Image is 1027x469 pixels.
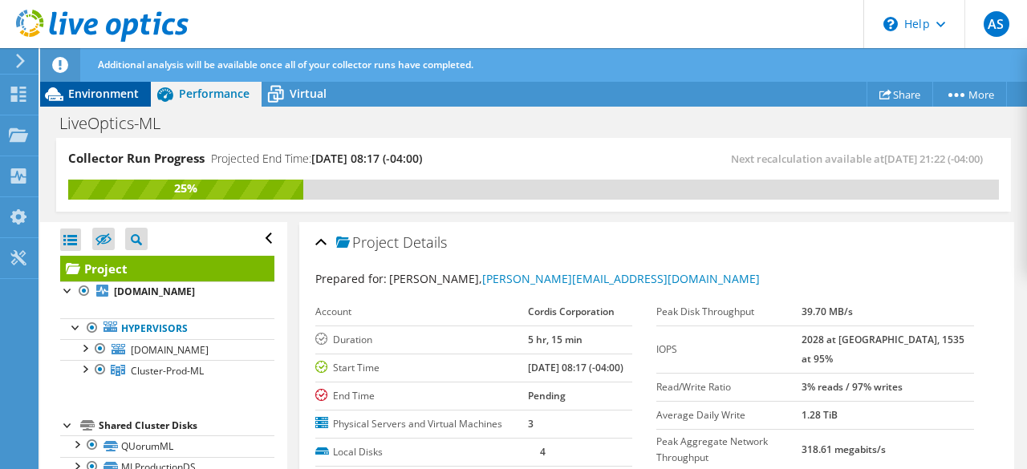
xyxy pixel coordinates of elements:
[60,318,274,339] a: Hypervisors
[60,281,274,302] a: [DOMAIN_NAME]
[656,342,802,358] label: IOPS
[802,408,838,422] b: 1.28 TiB
[528,417,534,431] b: 3
[131,364,204,378] span: Cluster-Prod-ML
[656,434,802,466] label: Peak Aggregate Network Throughput
[884,152,983,166] span: [DATE] 21:22 (-04:00)
[98,58,473,71] span: Additional analysis will be available once all of your collector runs have completed.
[482,271,760,286] a: [PERSON_NAME][EMAIL_ADDRESS][DOMAIN_NAME]
[656,304,802,320] label: Peak Disk Throughput
[60,339,274,360] a: [DOMAIN_NAME]
[802,443,886,456] b: 318.61 megabits/s
[315,332,529,348] label: Duration
[315,444,540,460] label: Local Disks
[211,150,422,168] h4: Projected End Time:
[131,343,209,357] span: [DOMAIN_NAME]
[60,435,274,456] a: QUorumML
[528,333,583,346] b: 5 hr, 15 min
[336,235,399,251] span: Project
[68,180,303,197] div: 25%
[315,416,529,432] label: Physical Servers and Virtual Machines
[389,271,760,286] span: [PERSON_NAME],
[179,86,250,101] span: Performance
[290,86,327,101] span: Virtual
[656,379,802,395] label: Read/Write Ratio
[540,445,546,459] b: 4
[656,407,802,423] label: Average Daily Write
[60,256,274,281] a: Project
[60,360,274,381] a: Cluster-Prod-ML
[52,115,185,132] h1: LiveOptics-ML
[802,305,853,318] b: 39.70 MB/s
[311,151,422,166] span: [DATE] 08:17 (-04:00)
[315,360,529,376] label: Start Time
[802,380,903,394] b: 3% reads / 97% writes
[528,389,566,402] b: Pending
[68,86,139,101] span: Environment
[403,232,447,252] span: Details
[528,361,623,374] b: [DATE] 08:17 (-04:00)
[984,11,1009,37] span: AS
[528,305,615,318] b: Cordis Corporation
[867,82,933,107] a: Share
[315,271,387,286] label: Prepared for:
[114,285,195,298] b: [DOMAIN_NAME]
[883,17,898,31] svg: \n
[99,416,274,435] div: Shared Cluster Disks
[802,333,964,366] b: 2028 at [GEOGRAPHIC_DATA], 1535 at 95%
[731,152,991,166] span: Next recalculation available at
[315,388,529,404] label: End Time
[315,304,529,320] label: Account
[932,82,1007,107] a: More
